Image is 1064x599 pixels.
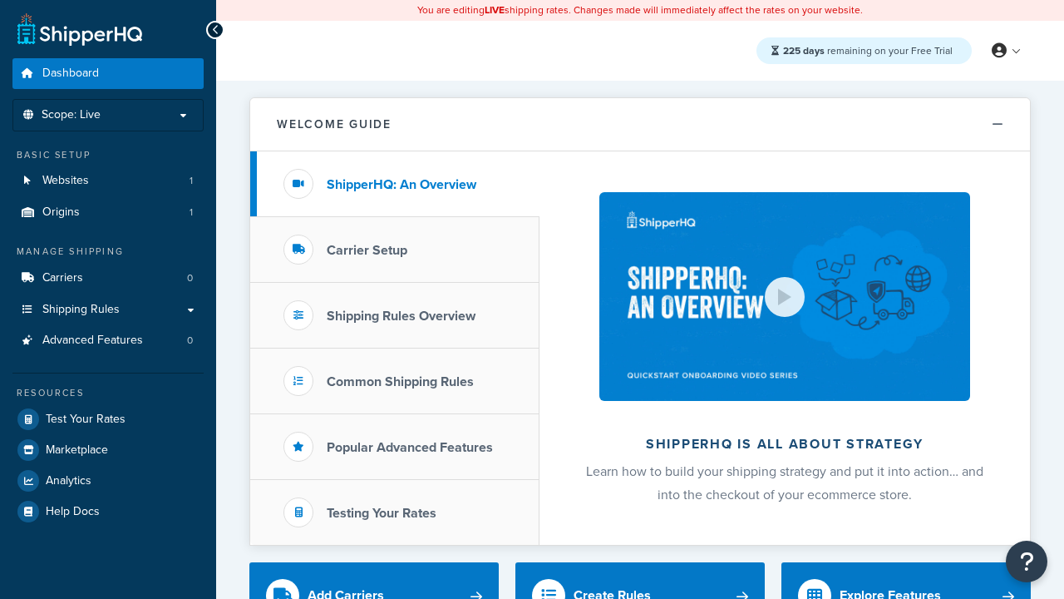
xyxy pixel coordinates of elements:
[46,443,108,458] span: Marketplace
[42,67,99,81] span: Dashboard
[12,435,204,465] a: Marketplace
[46,505,100,519] span: Help Docs
[12,386,204,400] div: Resources
[599,192,970,401] img: ShipperHQ is all about strategy
[12,263,204,294] a: Carriers0
[277,118,392,131] h2: Welcome Guide
[42,303,120,317] span: Shipping Rules
[327,374,474,389] h3: Common Shipping Rules
[46,413,126,427] span: Test Your Rates
[190,174,193,188] span: 1
[250,98,1030,151] button: Welcome Guide
[187,271,193,285] span: 0
[12,148,204,162] div: Basic Setup
[327,506,436,521] h3: Testing Your Rates
[1006,541,1047,582] button: Open Resource Center
[12,404,204,434] a: Test Your Rates
[12,295,204,325] a: Shipping Rules
[586,462,983,504] span: Learn how to build your shipping strategy and put it into action… and into the checkout of your e...
[485,2,505,17] b: LIVE
[327,177,476,192] h3: ShipperHQ: An Overview
[12,197,204,228] li: Origins
[187,334,193,348] span: 0
[12,466,204,496] a: Analytics
[12,166,204,196] li: Websites
[12,325,204,356] a: Advanced Features0
[12,263,204,294] li: Carriers
[190,205,193,220] span: 1
[42,271,83,285] span: Carriers
[42,334,143,348] span: Advanced Features
[12,58,204,89] a: Dashboard
[783,43,953,58] span: remaining on your Free Trial
[327,309,475,324] h3: Shipping Rules Overview
[42,174,89,188] span: Websites
[783,43,825,58] strong: 225 days
[46,474,91,488] span: Analytics
[327,243,407,258] h3: Carrier Setup
[12,197,204,228] a: Origins1
[12,245,204,259] div: Manage Shipping
[42,108,101,122] span: Scope: Live
[12,325,204,356] li: Advanced Features
[42,205,80,220] span: Origins
[584,437,986,452] h2: ShipperHQ is all about strategy
[12,166,204,196] a: Websites1
[12,497,204,527] a: Help Docs
[327,440,493,455] h3: Popular Advanced Features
